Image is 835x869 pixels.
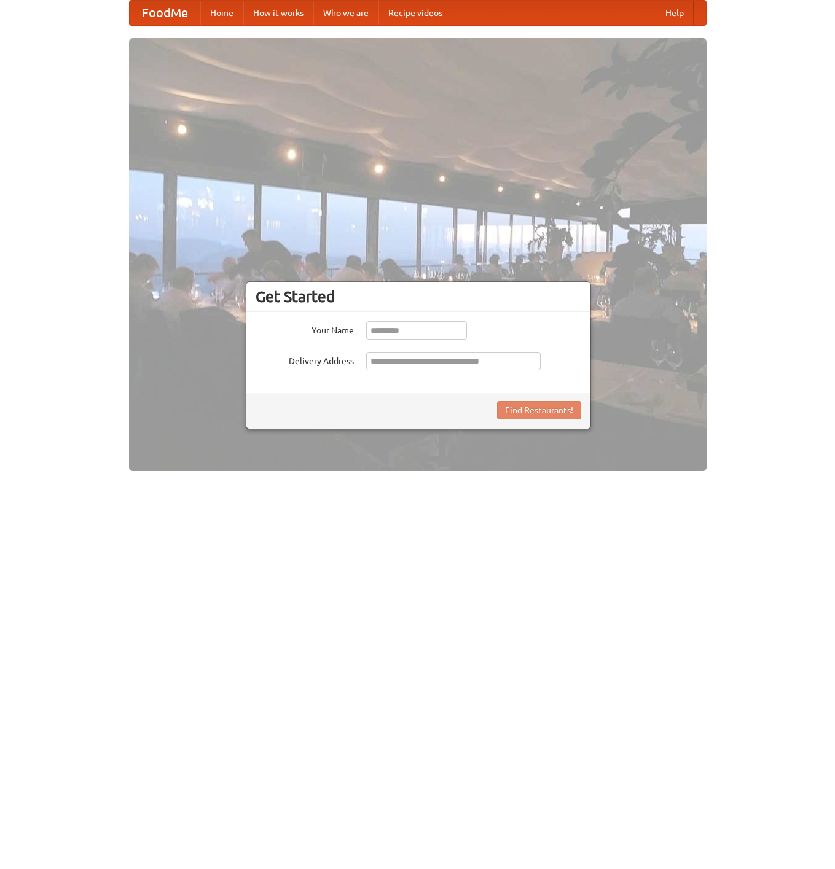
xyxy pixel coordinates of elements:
[243,1,313,25] a: How it works
[130,1,200,25] a: FoodMe
[256,287,581,306] h3: Get Started
[378,1,452,25] a: Recipe videos
[656,1,694,25] a: Help
[256,352,354,367] label: Delivery Address
[313,1,378,25] a: Who we are
[200,1,243,25] a: Home
[256,321,354,337] label: Your Name
[497,401,581,419] button: Find Restaurants!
